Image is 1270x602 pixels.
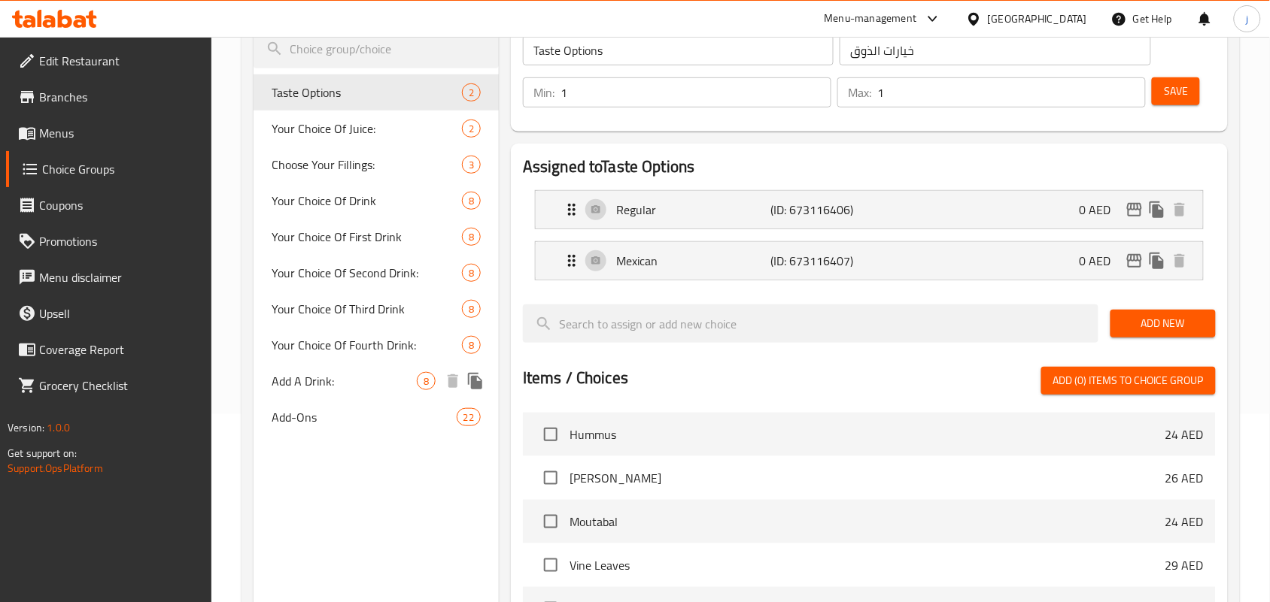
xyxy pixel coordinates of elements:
div: Your Choice Of Second Drink:8 [254,255,499,291]
span: Add-Ons [272,408,456,426]
span: Your Choice Of Drink [272,192,462,210]
button: edit [1123,198,1146,221]
div: Choices [457,408,481,426]
button: edit [1123,250,1146,272]
div: Choices [462,300,481,318]
p: Regular [616,201,770,219]
div: Choices [462,336,481,354]
span: 8 [463,266,480,280]
div: Choose Your Fillings:3 [254,147,499,183]
span: Edit Restaurant [39,52,200,70]
span: Add New [1123,314,1204,333]
button: delete [1168,250,1191,272]
h2: Items / Choices [523,367,628,389]
div: Expand [536,191,1203,228]
a: Coupons [6,187,212,223]
div: Choices [462,228,481,246]
div: Choices [462,264,481,282]
button: delete [1168,198,1191,221]
span: Select choice [535,506,567,537]
span: Select choice [535,462,567,494]
span: [PERSON_NAME] [570,469,1165,487]
span: Your Choice Of Second Drink: [272,264,462,282]
span: 22 [457,410,480,425]
div: Choices [462,156,481,174]
a: Menu disclaimer [6,259,212,295]
p: Min: [533,83,554,101]
input: search [254,30,499,68]
span: Your Choice Of First Drink [272,228,462,246]
a: Coverage Report [6,331,212,368]
p: Max: [848,83,871,101]
span: Choose Your Fillings: [272,156,462,174]
span: 2 [463,86,480,100]
div: Your Choice Of Drink8 [254,183,499,219]
button: Add New [1110,310,1216,337]
span: Your Choice Of Third Drink [272,300,462,318]
span: Get support on: [8,443,77,463]
a: Support.OpsPlatform [8,458,103,478]
div: Choices [462,192,481,210]
span: 8 [418,374,435,389]
a: Choice Groups [6,151,212,187]
li: Expand [523,235,1216,286]
span: Grocery Checklist [39,377,200,395]
span: Save [1164,82,1188,101]
button: duplicate [464,370,487,392]
div: Choices [417,372,436,390]
span: 8 [463,338,480,352]
span: Promotions [39,232,200,250]
span: Add A Drink: [272,372,417,390]
h2: Assigned to Taste Options [523,156,1216,178]
span: Branches [39,88,200,106]
button: delete [442,370,464,392]
li: Expand [523,184,1216,235]
p: 24 AED [1165,513,1204,531]
p: 26 AED [1165,469,1204,487]
span: Hummus [570,425,1165,443]
p: (ID: 673116406) [770,201,874,219]
a: Upsell [6,295,212,331]
span: Your Choice Of Juice: [272,119,462,138]
span: j [1246,11,1248,27]
div: Menu-management [825,10,917,28]
span: Your Choice Of Fourth Drink: [272,336,462,354]
a: Grocery Checklist [6,368,212,404]
span: Choice Groups [42,160,200,178]
span: 3 [463,158,480,172]
span: Taste Options [272,83,462,101]
a: Promotions [6,223,212,259]
div: Choices [462,119,481,138]
p: (ID: 673116407) [770,252,874,270]
input: search [523,304,1098,343]
span: Add (0) items to choice group [1053,371,1204,390]
button: Add (0) items to choice group [1041,367,1216,395]
p: 24 AED [1165,425,1204,443]
p: 0 AED [1080,201,1123,219]
p: 0 AED [1080,252,1123,270]
button: duplicate [1146,250,1168,272]
span: Coverage Report [39,340,200,358]
p: 29 AED [1165,556,1204,574]
button: Save [1152,77,1200,105]
span: Upsell [39,304,200,322]
span: Select choice [535,549,567,581]
span: Menu disclaimer [39,268,200,286]
span: Vine Leaves [570,556,1165,574]
span: Select choice [535,419,567,450]
div: Taste Options2 [254,74,499,110]
span: Version: [8,418,44,437]
span: 8 [463,194,480,208]
div: Your Choice Of Juice:2 [254,110,499,147]
div: Expand [536,242,1203,280]
div: Add-Ons22 [254,399,499,435]
span: 2 [463,122,480,136]
a: Branches [6,79,212,115]
span: 8 [463,302,480,316]
div: [GEOGRAPHIC_DATA] [988,11,1087,27]
div: Your Choice Of First Drink8 [254,219,499,255]
a: Edit Restaurant [6,43,212,79]
button: duplicate [1146,198,1168,221]
span: 1.0.0 [47,418,70,437]
div: Your Choice Of Fourth Drink:8 [254,327,499,363]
